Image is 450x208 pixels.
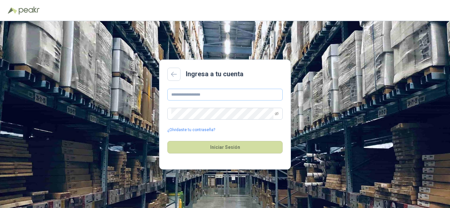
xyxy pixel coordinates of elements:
img: Peakr [18,7,40,14]
a: ¿Olvidaste tu contraseña? [167,127,215,133]
h2: Ingresa a tu cuenta [186,69,243,79]
button: Iniciar Sesión [167,141,283,153]
img: Logo [8,7,17,14]
span: eye-invisible [275,112,279,116]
